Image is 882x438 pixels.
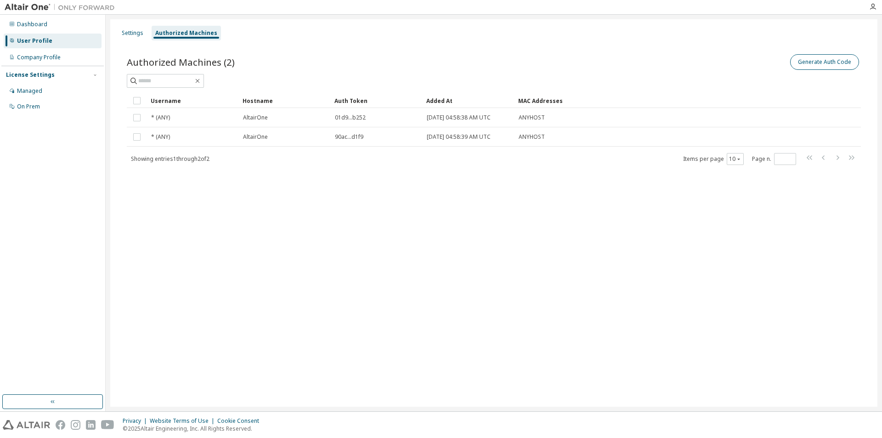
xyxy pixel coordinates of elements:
[17,37,52,45] div: User Profile
[122,29,143,37] div: Settings
[101,420,114,430] img: youtube.svg
[56,420,65,430] img: facebook.svg
[127,56,235,68] span: Authorized Machines (2)
[123,425,265,432] p: © 2025 Altair Engineering, Inc. All Rights Reserved.
[519,133,545,141] span: ANYHOST
[334,93,419,108] div: Auth Token
[86,420,96,430] img: linkedin.svg
[17,21,47,28] div: Dashboard
[71,420,80,430] img: instagram.svg
[6,71,55,79] div: License Settings
[131,155,209,163] span: Showing entries 1 through 2 of 2
[17,87,42,95] div: Managed
[335,133,363,141] span: 90ac...d1f9
[3,420,50,430] img: altair_logo.svg
[17,54,61,61] div: Company Profile
[683,153,744,165] span: Items per page
[151,93,235,108] div: Username
[150,417,217,425] div: Website Terms of Use
[123,417,150,425] div: Privacy
[243,93,327,108] div: Hostname
[426,93,511,108] div: Added At
[752,153,796,165] span: Page n.
[335,114,366,121] span: 01d9...b252
[519,114,545,121] span: ANYHOST
[427,114,491,121] span: [DATE] 04:58:38 AM UTC
[17,103,40,110] div: On Prem
[518,93,764,108] div: MAC Addresses
[5,3,119,12] img: Altair One
[151,114,170,121] span: * (ANY)
[243,133,268,141] span: AltairOne
[217,417,265,425] div: Cookie Consent
[243,114,268,121] span: AltairOne
[729,155,741,163] button: 10
[427,133,491,141] span: [DATE] 04:58:39 AM UTC
[151,133,170,141] span: * (ANY)
[790,54,859,70] button: Generate Auth Code
[155,29,217,37] div: Authorized Machines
